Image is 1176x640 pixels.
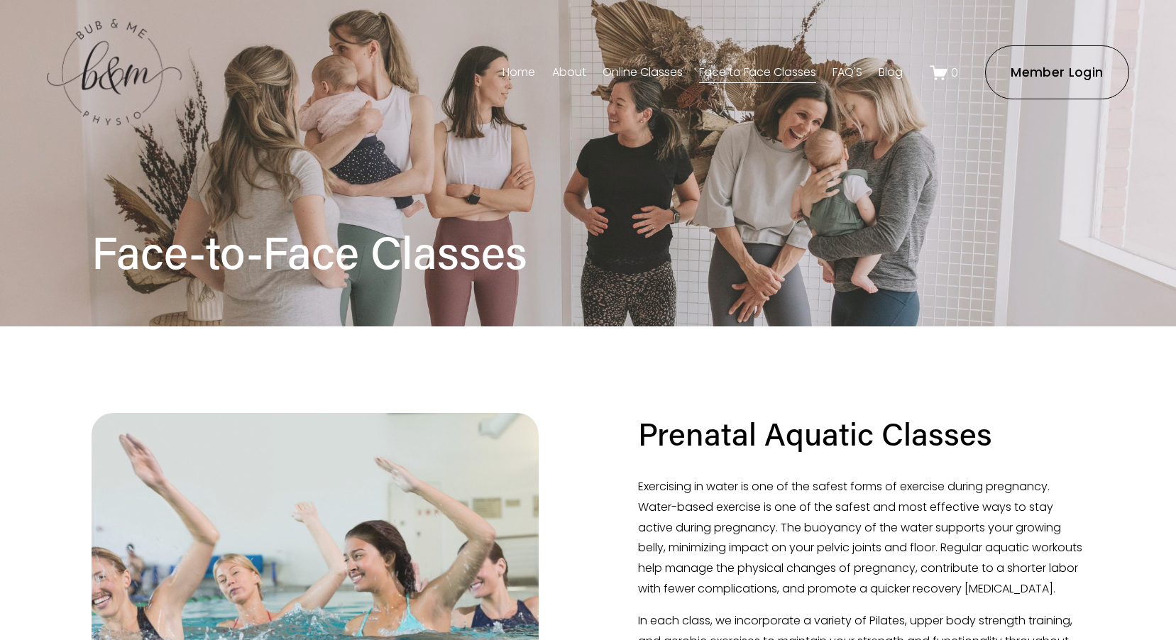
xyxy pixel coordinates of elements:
a: Home [502,61,535,84]
a: Blog [879,61,903,84]
a: Online Classes [603,61,683,84]
a: FAQ'S [832,61,862,84]
span: 0 [951,65,958,81]
a: Member Login [985,45,1129,99]
p: Exercising in water is one of the safest forms of exercise during pregnancy. Water-based exercise... [638,477,1085,600]
h2: Prenatal Aquatic Classes [638,412,992,454]
a: About [552,61,586,84]
h1: Face-to-Face Classes [92,224,588,280]
img: bubandme [47,18,182,128]
ms-portal-inner: Member Login [1011,64,1103,81]
a: Face to Face Classes [699,61,816,84]
a: 0 items in cart [930,64,958,82]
